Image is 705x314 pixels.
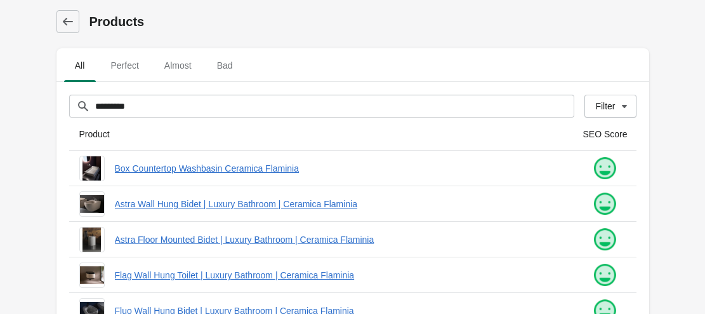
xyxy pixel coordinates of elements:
a: Flag Wall Hung Toilet | Luxury Bathroom | Ceramica Flaminia [115,269,563,282]
span: Perfect [101,54,149,77]
button: Perfect [98,49,152,82]
th: SEO Score [573,118,636,151]
th: Product [69,118,573,151]
span: All [64,54,96,77]
button: All [62,49,98,82]
button: Almost [152,49,204,82]
h1: Products [89,13,649,31]
img: happy.png [592,227,617,252]
div: Filter [595,101,615,111]
img: happy.png [592,156,617,181]
button: Filter [584,95,636,118]
a: Box Countertop Washbasin Ceramica Flaminia [115,162,563,175]
img: happy.png [592,191,617,217]
button: Bad [204,49,246,82]
span: Almost [154,54,202,77]
a: Astra Wall Hung Bidet | Luxury Bathroom | Ceramica Flaminia [115,198,563,210]
img: happy.png [592,263,617,288]
span: Bad [207,54,243,77]
a: Astra Floor Mounted Bidet | Luxury Bathroom | Ceramica Flaminia [115,233,563,246]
